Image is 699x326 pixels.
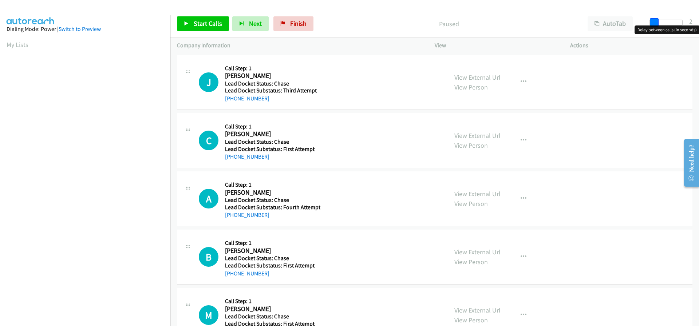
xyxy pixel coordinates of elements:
a: View External Url [454,190,501,198]
h5: Call Step: 1 [225,181,320,188]
h5: Lead Docket Substatus: First Attempt [225,262,320,269]
div: The call is yet to be attempted [199,247,218,267]
h5: Lead Docket Status: Chase [225,255,320,262]
span: Start Calls [194,19,222,28]
a: View External Url [454,131,501,140]
div: The call is yet to be attempted [199,72,218,92]
h2: [PERSON_NAME] [225,130,320,138]
iframe: Resource Center [678,134,699,192]
button: AutoTab [588,16,633,31]
a: View Person [454,258,488,266]
span: Finish [290,19,307,28]
h5: Lead Docket Substatus: First Attempt [225,146,320,153]
p: Actions [570,41,692,50]
a: View External Url [454,306,501,314]
a: [PHONE_NUMBER] [225,211,269,218]
div: The call is yet to be attempted [199,131,218,150]
a: [PHONE_NUMBER] [225,95,269,102]
a: Switch to Preview [59,25,101,32]
a: View External Url [454,248,501,256]
h5: Lead Docket Substatus: Third Attempt [225,87,320,94]
a: View Person [454,199,488,208]
div: 2 [689,16,692,26]
a: [PHONE_NUMBER] [225,153,269,160]
h5: Lead Docket Status: Chase [225,138,320,146]
h5: Lead Docket Status: Chase [225,196,320,204]
h5: Lead Docket Status: Chase [225,80,320,87]
h1: J [199,72,218,92]
h2: [PERSON_NAME] [225,305,320,313]
a: View Person [454,141,488,150]
a: Finish [273,16,313,31]
button: Next [232,16,269,31]
h1: C [199,131,218,150]
h2: [PERSON_NAME] [225,188,320,197]
span: Next [249,19,262,28]
h2: [PERSON_NAME] [225,72,320,80]
h5: Call Step: 1 [225,298,320,305]
div: The call is yet to be attempted [199,189,218,208]
p: Paused [323,19,574,29]
h5: Call Step: 1 [225,123,320,130]
h5: Call Step: 1 [225,65,320,72]
div: Dialing Mode: Power | [7,25,164,33]
div: The call is yet to be attempted [199,305,218,325]
h2: [PERSON_NAME] [225,247,320,255]
h5: Call Step: 1 [225,239,320,247]
a: View External Url [454,73,501,81]
h5: Lead Docket Substatus: Fourth Attempt [225,204,320,211]
a: View Person [454,83,488,91]
a: Start Calls [177,16,229,31]
h1: B [199,247,218,267]
h1: A [199,189,218,208]
a: My Lists [7,40,28,49]
h5: Lead Docket Status: Chase [225,313,320,320]
p: Company Information [177,41,422,50]
h1: M [199,305,218,325]
p: View [435,41,557,50]
a: [PHONE_NUMBER] [225,270,269,277]
a: View Person [454,316,488,324]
